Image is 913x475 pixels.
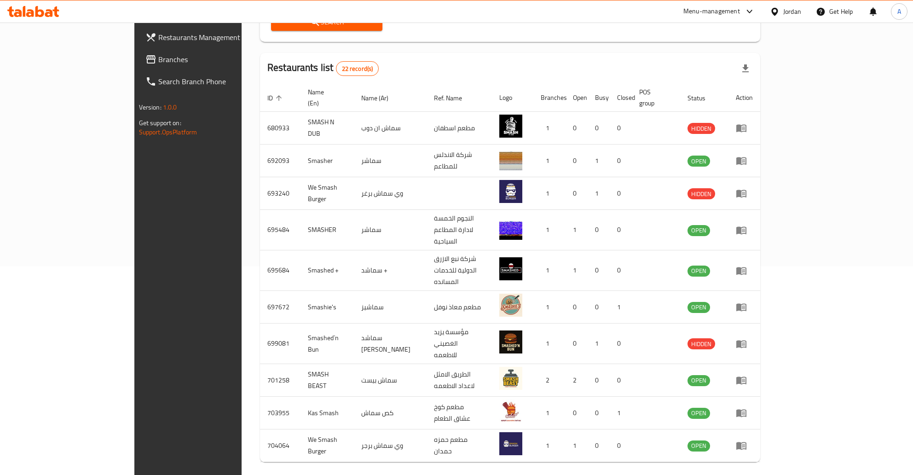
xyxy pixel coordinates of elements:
a: Search Branch Phone [138,70,287,93]
td: 0 [610,210,632,250]
td: 1 [533,145,566,177]
div: Menu [736,407,753,418]
td: 0 [566,177,588,210]
th: Branches [533,84,566,112]
img: Smashed`n Bun [499,330,522,353]
td: 1 [588,324,610,364]
td: 1 [533,210,566,250]
div: Menu [736,155,753,166]
div: OPEN [688,156,710,167]
td: 0 [588,210,610,250]
div: Menu [736,301,753,313]
th: Logo [492,84,533,112]
td: SMASH N DUB [300,112,354,145]
td: مطعم اسطفان [427,112,492,145]
td: 1 [566,250,588,291]
span: Name (En) [308,87,343,109]
td: 1 [566,429,588,462]
div: Menu [736,440,753,451]
td: SMASH BEAST [300,364,354,397]
div: HIDDEN [688,188,715,199]
span: OPEN [688,266,710,276]
td: سماشد [PERSON_NAME] [354,324,427,364]
td: Smashed + [300,250,354,291]
div: Menu [736,338,753,349]
td: مطعم معاذ نوفل [427,291,492,324]
td: 1 [588,145,610,177]
td: Kas Smash [300,397,354,429]
td: 0 [566,397,588,429]
td: وي سماش برجر [354,429,427,462]
div: HIDDEN [688,338,715,349]
span: OPEN [688,408,710,418]
td: Smashie's [300,291,354,324]
td: 1 [533,291,566,324]
td: 0 [610,250,632,291]
td: 1 [533,177,566,210]
span: HIDDEN [688,123,715,134]
span: A [897,6,901,17]
span: 22 record(s) [336,64,379,73]
td: سماشد + [354,250,427,291]
span: OPEN [688,225,710,236]
th: Open [566,84,588,112]
div: Menu [736,265,753,276]
div: OPEN [688,408,710,419]
td: We Smash Burger [300,177,354,210]
div: OPEN [688,302,710,313]
td: سماش بيست [354,364,427,397]
td: 0 [588,397,610,429]
td: 1 [533,429,566,462]
div: OPEN [688,225,710,236]
span: Ref. Name [434,93,474,104]
td: 0 [566,145,588,177]
span: Get support on: [139,117,181,129]
span: 1.0.0 [163,101,177,113]
td: 0 [610,177,632,210]
a: Support.OpsPlatform [139,126,197,138]
span: OPEN [688,440,710,451]
img: Kas Smash [499,400,522,423]
td: 2 [566,364,588,397]
div: Menu [736,122,753,133]
td: سماشر [354,145,427,177]
td: Smasher [300,145,354,177]
span: HIDDEN [688,339,715,349]
th: Busy [588,84,610,112]
td: سماشيز [354,291,427,324]
span: Search [278,17,375,28]
span: OPEN [688,156,710,167]
td: شركة الاندلس للمطاعم [427,145,492,177]
div: Menu [736,375,753,386]
a: Restaurants Management [138,26,287,48]
td: وي سماش برغر [354,177,427,210]
a: Branches [138,48,287,70]
td: We Smash Burger [300,429,354,462]
td: سماشر [354,210,427,250]
div: Menu [736,225,753,236]
td: كص سماش [354,397,427,429]
span: OPEN [688,375,710,386]
td: 1 [588,177,610,210]
span: Name (Ar) [361,93,400,104]
td: 0 [566,112,588,145]
span: Restaurants Management [158,32,279,43]
td: 0 [610,429,632,462]
td: سماش ان دوب [354,112,427,145]
h2: Restaurants list [267,61,379,76]
td: 0 [588,112,610,145]
td: 1 [533,397,566,429]
div: Total records count [336,61,379,76]
img: Smasher [499,147,522,170]
span: Search Branch Phone [158,76,279,87]
img: Smashie's [499,294,522,317]
td: 0 [588,364,610,397]
td: 0 [588,291,610,324]
span: OPEN [688,302,710,313]
img: Smashed + [499,257,522,280]
td: 0 [610,364,632,397]
td: مطعم حمزه حمدان [427,429,492,462]
td: 0 [588,429,610,462]
div: Jordan [783,6,801,17]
